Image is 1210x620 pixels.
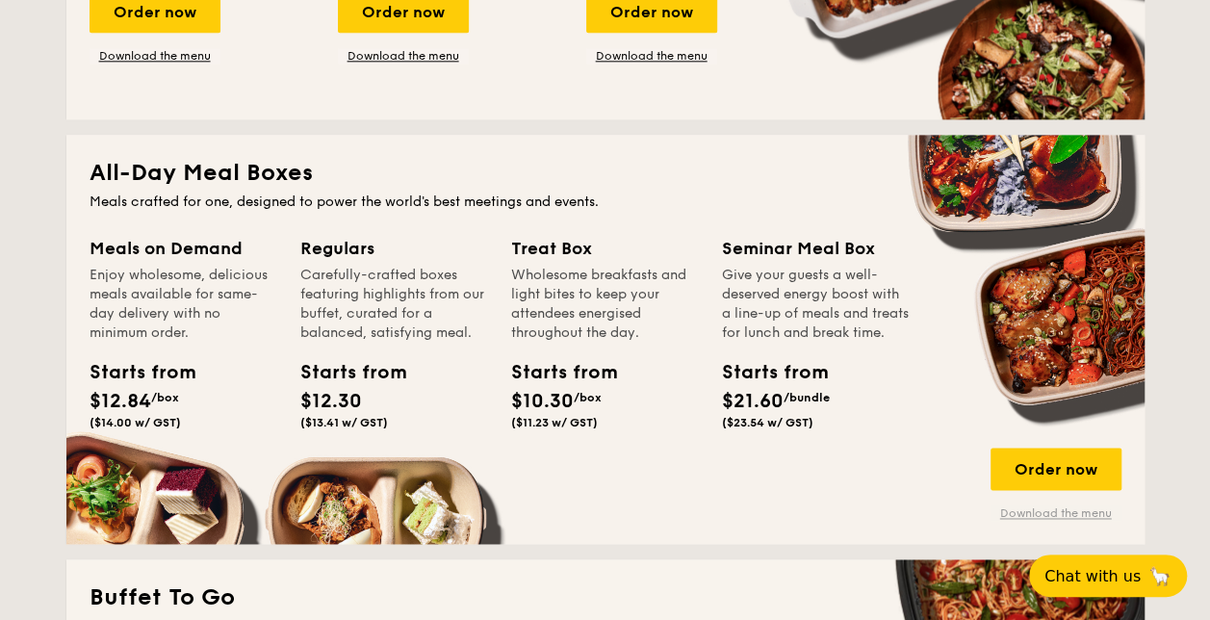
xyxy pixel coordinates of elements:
[338,48,469,64] a: Download the menu
[151,391,179,404] span: /box
[90,266,277,343] div: Enjoy wholesome, delicious meals available for same-day delivery with no minimum order.
[90,358,176,387] div: Starts from
[722,266,910,343] div: Give your guests a well-deserved energy boost with a line-up of meals and treats for lunch and br...
[722,235,910,262] div: Seminar Meal Box
[784,391,830,404] span: /bundle
[300,235,488,262] div: Regulars
[1148,565,1171,587] span: 🦙
[511,358,598,387] div: Starts from
[90,235,277,262] div: Meals on Demand
[300,390,362,413] span: $12.30
[722,358,809,387] div: Starts from
[90,48,220,64] a: Download the menu
[586,48,717,64] a: Download the menu
[511,235,699,262] div: Treat Box
[722,390,784,413] span: $21.60
[1029,555,1187,597] button: Chat with us🦙
[511,266,699,343] div: Wholesome breakfasts and light bites to keep your attendees energised throughout the day.
[300,358,387,387] div: Starts from
[300,266,488,343] div: Carefully-crafted boxes featuring highlights from our buffet, curated for a balanced, satisfying ...
[991,505,1121,521] a: Download the menu
[90,193,1121,212] div: Meals crafted for one, designed to power the world's best meetings and events.
[574,391,602,404] span: /box
[722,416,813,429] span: ($23.54 w/ GST)
[511,416,598,429] span: ($11.23 w/ GST)
[90,416,181,429] span: ($14.00 w/ GST)
[300,416,388,429] span: ($13.41 w/ GST)
[1044,567,1141,585] span: Chat with us
[991,448,1121,490] div: Order now
[90,582,1121,613] h2: Buffet To Go
[90,390,151,413] span: $12.84
[90,158,1121,189] h2: All-Day Meal Boxes
[511,390,574,413] span: $10.30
